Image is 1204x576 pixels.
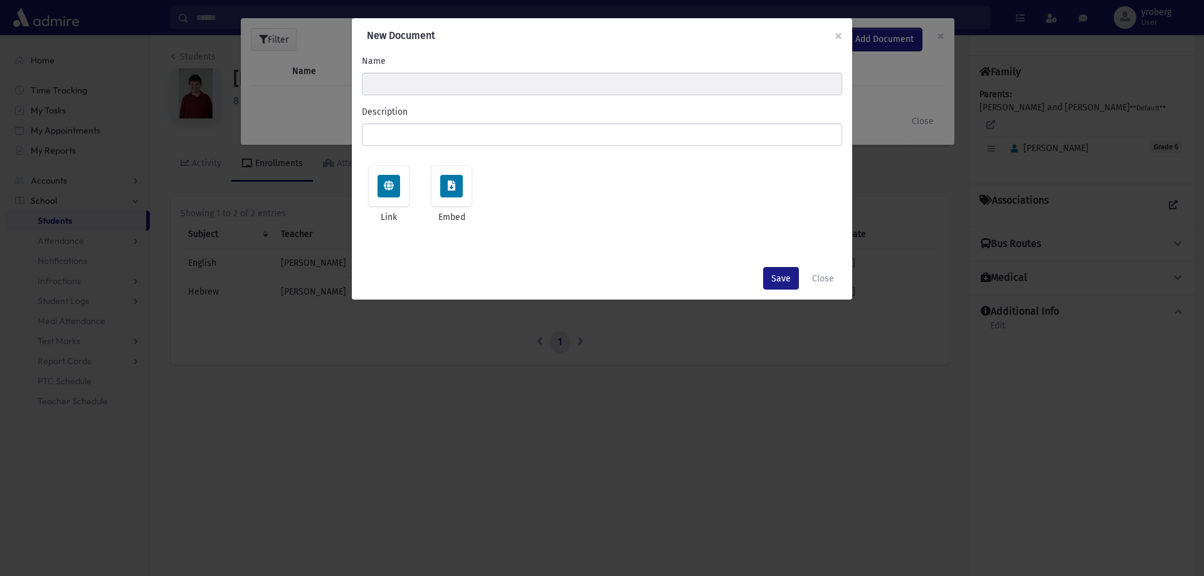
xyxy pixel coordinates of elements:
span: Link [359,211,419,224]
button: Save [763,267,799,290]
span: New Document [367,29,435,41]
span: Embed [421,211,482,224]
button: × [825,18,852,53]
label: Description [362,105,408,118]
button: Close [804,267,842,290]
label: Name [362,55,386,68]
